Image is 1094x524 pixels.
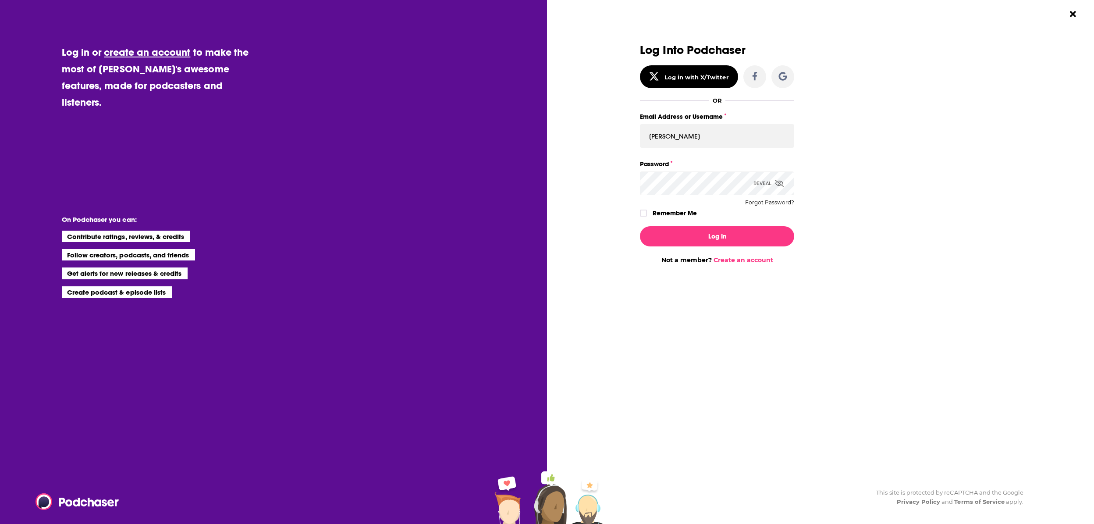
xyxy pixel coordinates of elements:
div: This site is protected by reCAPTCHA and the Google and apply. [869,488,1023,506]
li: Contribute ratings, reviews, & credits [62,231,191,242]
button: Close Button [1065,6,1081,22]
div: OR [713,97,722,104]
li: Follow creators, podcasts, and friends [62,249,195,260]
button: Log In [640,226,794,246]
div: Reveal [753,171,784,195]
label: Password [640,158,794,170]
img: Podchaser - Follow, Share and Rate Podcasts [36,493,120,510]
li: Get alerts for new releases & credits [62,267,188,279]
label: Email Address or Username [640,111,794,122]
div: Log in with X/Twitter [664,74,729,81]
input: Email Address or Username [640,124,794,148]
a: Create an account [714,256,773,264]
h3: Log Into Podchaser [640,44,794,57]
div: Not a member? [640,256,794,264]
li: Create podcast & episode lists [62,286,172,298]
button: Forgot Password? [745,200,794,206]
a: Terms of Service [954,498,1005,505]
a: Podchaser - Follow, Share and Rate Podcasts [36,493,113,510]
button: Log in with X/Twitter [640,65,738,88]
label: Remember Me [653,207,697,219]
li: On Podchaser you can: [62,215,237,224]
a: Privacy Policy [897,498,941,505]
a: create an account [104,46,190,58]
